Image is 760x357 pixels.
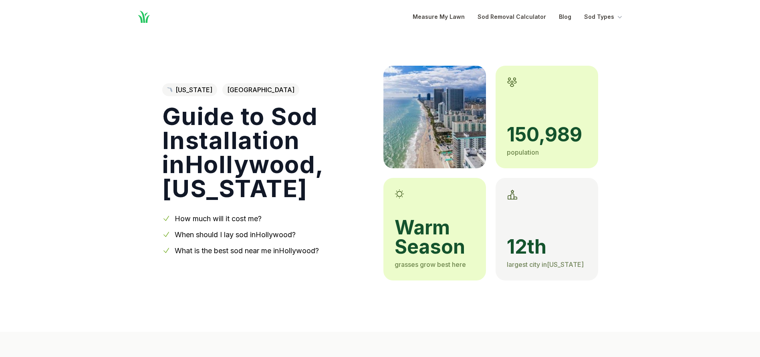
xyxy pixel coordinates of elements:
[413,12,465,22] a: Measure My Lawn
[478,12,546,22] a: Sod Removal Calculator
[507,237,587,256] span: 12th
[175,246,319,255] a: What is the best sod near me inHollywood?
[395,260,466,268] span: grasses grow best here
[222,83,299,96] span: [GEOGRAPHIC_DATA]
[507,148,539,156] span: population
[383,66,486,168] img: A picture of Hollywood
[162,104,371,200] h1: Guide to Sod Installation in Hollywood , [US_STATE]
[167,87,172,93] img: Florida state outline
[175,230,296,239] a: When should I lay sod inHollywood?
[507,125,587,144] span: 150,989
[162,83,217,96] a: [US_STATE]
[559,12,571,22] a: Blog
[395,218,475,256] span: warm season
[507,260,584,268] span: largest city in [US_STATE]
[175,214,262,223] a: How much will it cost me?
[584,12,624,22] button: Sod Types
